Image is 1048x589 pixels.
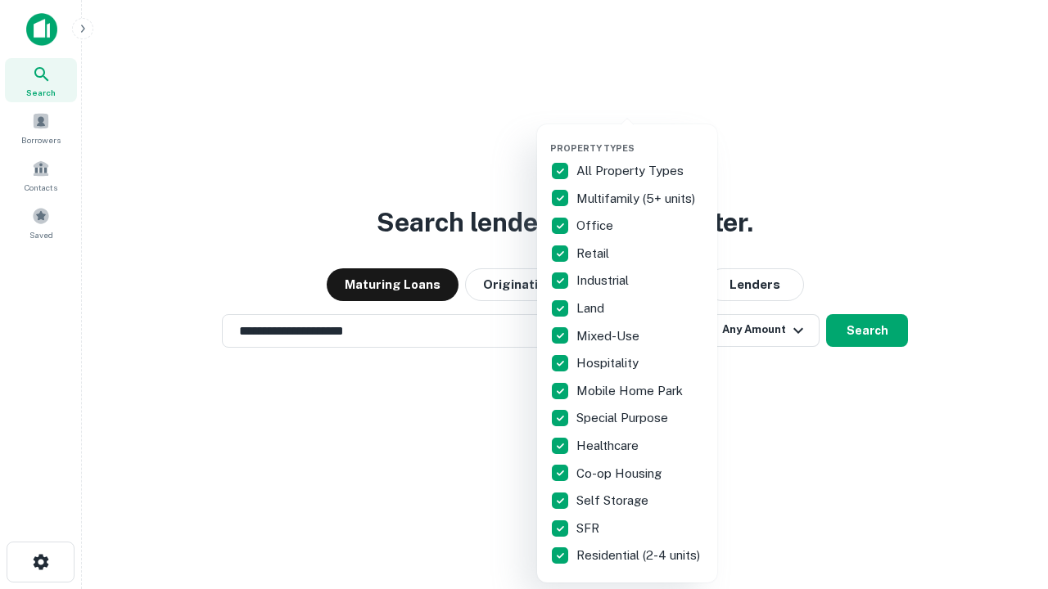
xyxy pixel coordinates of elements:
p: SFR [576,519,603,538]
p: Self Storage [576,491,652,510]
p: Retail [576,244,612,263]
p: Land [576,299,608,318]
p: Office [576,216,617,236]
p: Healthcare [576,436,642,456]
p: Multifamily (5+ units) [576,189,698,209]
p: All Property Types [576,161,687,181]
p: Mobile Home Park [576,381,686,401]
iframe: Chat Widget [966,458,1048,537]
p: Mixed-Use [576,326,643,346]
p: Co-op Housing [576,464,665,483]
p: Residential (2-4 units) [576,546,703,565]
p: Industrial [576,271,632,290]
p: Special Purpose [576,408,671,428]
span: Property Types [550,143,635,153]
p: Hospitality [576,353,642,373]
